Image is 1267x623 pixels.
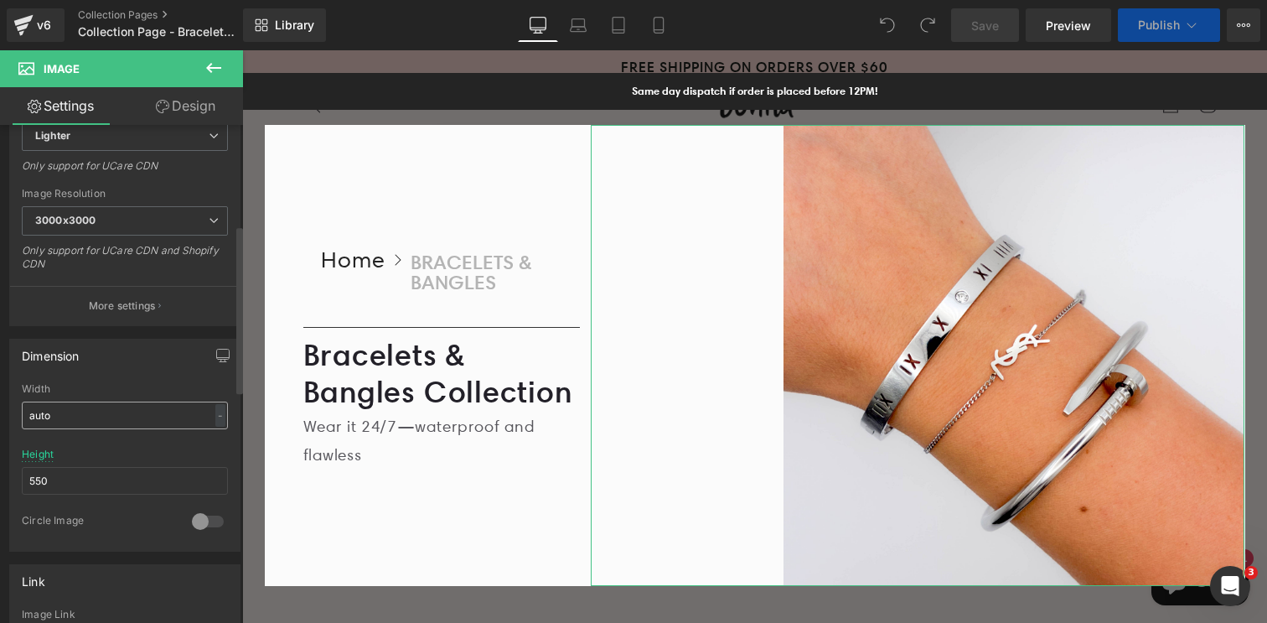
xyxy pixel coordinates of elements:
p: More settings [89,299,156,314]
a: Desktop [518,8,558,42]
div: Circle Image [22,514,175,532]
span: Save [971,17,999,34]
a: Mobile [639,8,679,42]
a: Laptop [558,8,598,42]
button: Redo [911,8,944,42]
span: Image [44,62,80,75]
div: Image Link [22,609,228,620]
button: Publish [1118,8,1220,42]
span: Publish [1138,18,1180,32]
div: - [215,404,225,427]
b: 3000x3000 [35,214,96,226]
div: Height [22,449,54,460]
h1: BRACELETS & BANGLES [168,202,365,242]
a: Tablet [598,8,639,42]
a: Collection Pages [78,8,271,22]
a: v6 [7,8,65,42]
span: Collection Page - Bracelets &amp; Anklets [78,25,239,39]
div: v6 [34,14,54,36]
button: Undo [871,8,904,42]
span: 3 [1244,566,1258,579]
a: Preview [1026,8,1111,42]
div: Width [22,383,228,395]
h1: Bracelets & Bangles Collection [61,286,339,361]
p: Same day dispatch if order is placed before 12PM! [345,33,680,49]
span: Library [275,18,314,33]
a: New Library [243,8,326,42]
input: auto [22,467,228,495]
iframe: Intercom live chat [1210,566,1250,606]
a: Design [125,87,246,125]
div: Only support for UCare CDN and Shopify CDN [22,244,228,282]
b: Lighter [35,129,70,142]
input: auto [22,402,228,429]
a: Home [61,190,162,228]
p: Wear it 24/7—waterproof and flawless [61,362,339,419]
span: Preview [1046,17,1091,34]
div: Link [22,565,45,589]
div: Dimension [22,340,80,363]
button: More [1227,8,1260,42]
button: More settings [10,286,240,325]
div: Image Resolution [22,188,228,200]
div: Only support for UCare CDN [22,159,228,184]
